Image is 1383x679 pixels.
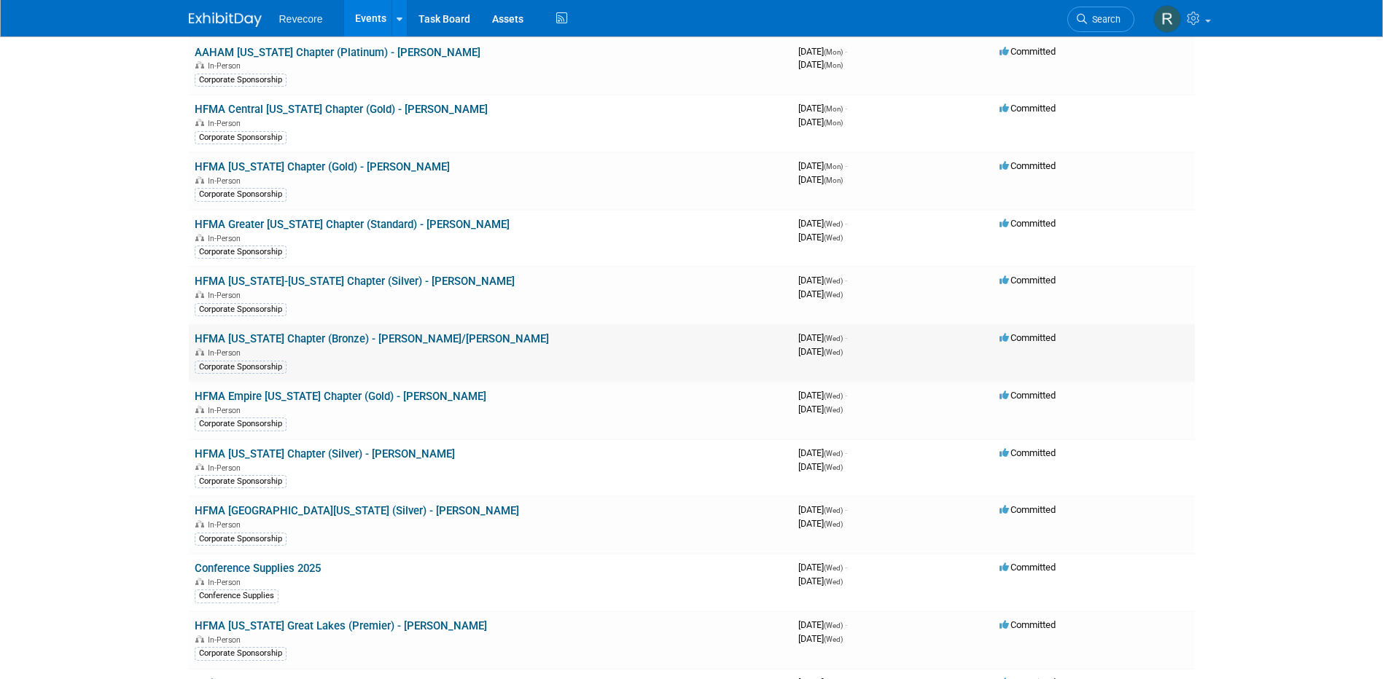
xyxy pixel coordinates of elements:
[195,46,480,59] a: AAHAM [US_STATE] Chapter (Platinum) - [PERSON_NAME]
[1000,103,1056,114] span: Committed
[195,520,204,527] img: In-Person Event
[824,578,843,586] span: (Wed)
[279,13,323,25] span: Revecore
[1000,390,1056,401] span: Committed
[195,275,515,288] a: HFMA [US_STATE]-[US_STATE] Chapter (Silver) - [PERSON_NAME]
[195,589,278,603] div: Conference Supplies
[208,291,245,300] span: In-Person
[208,61,245,71] span: In-Person
[824,220,843,228] span: (Wed)
[798,275,847,286] span: [DATE]
[798,447,847,458] span: [DATE]
[195,475,287,488] div: Corporate Sponsorship
[195,234,204,241] img: In-Person Event
[189,12,262,27] img: ExhibitDay
[824,61,843,69] span: (Mon)
[195,635,204,643] img: In-Person Event
[798,461,843,472] span: [DATE]
[845,332,847,343] span: -
[845,390,847,401] span: -
[195,463,204,471] img: In-Person Event
[208,406,245,415] span: In-Person
[195,119,204,126] img: In-Person Event
[195,74,287,87] div: Corporate Sponsorship
[798,160,847,171] span: [DATE]
[195,303,287,316] div: Corporate Sponsorship
[1000,447,1056,458] span: Committed
[798,576,843,586] span: [DATE]
[208,635,245,645] span: In-Person
[824,450,843,458] span: (Wed)
[208,234,245,243] span: In-Person
[1000,218,1056,229] span: Committed
[824,291,843,299] span: (Wed)
[1000,160,1056,171] span: Committed
[845,562,847,573] span: -
[1000,504,1056,515] span: Committed
[208,119,245,128] span: In-Person
[195,504,519,517] a: HFMA [GEOGRAPHIC_DATA][US_STATE] (Silver) - [PERSON_NAME]
[195,533,287,546] div: Corporate Sponsorship
[824,334,843,342] span: (Wed)
[195,291,204,298] img: In-Person Event
[824,348,843,356] span: (Wed)
[798,59,843,70] span: [DATE]
[824,406,843,414] span: (Wed)
[1067,7,1134,32] a: Search
[798,619,847,630] span: [DATE]
[798,232,843,243] span: [DATE]
[824,520,843,528] span: (Wed)
[195,562,321,575] a: Conference Supplies 2025
[208,176,245,186] span: In-Person
[195,131,287,144] div: Corporate Sponsorship
[824,277,843,285] span: (Wed)
[208,463,245,473] span: In-Person
[195,246,287,259] div: Corporate Sponsorship
[1000,332,1056,343] span: Committed
[1000,275,1056,286] span: Committed
[845,275,847,286] span: -
[195,188,287,201] div: Corporate Sponsorship
[208,578,245,587] span: In-Person
[824,162,843,170] span: (Mon)
[824,506,843,514] span: (Wed)
[195,417,287,431] div: Corporate Sponsorship
[195,103,488,116] a: HFMA Central [US_STATE] Chapter (Gold) - [PERSON_NAME]
[798,390,847,401] span: [DATE]
[798,289,843,299] span: [DATE]
[845,218,847,229] span: -
[824,176,843,184] span: (Mon)
[1000,562,1056,573] span: Committed
[195,647,287,660] div: Corporate Sponsorship
[798,562,847,573] span: [DATE]
[845,447,847,458] span: -
[824,564,843,572] span: (Wed)
[1087,14,1121,25] span: Search
[824,119,843,127] span: (Mon)
[208,520,245,530] span: In-Person
[824,621,843,629] span: (Wed)
[824,105,843,113] span: (Mon)
[798,218,847,229] span: [DATE]
[195,406,204,413] img: In-Person Event
[845,103,847,114] span: -
[195,176,204,184] img: In-Person Event
[798,103,847,114] span: [DATE]
[845,619,847,630] span: -
[195,218,510,231] a: HFMA Greater [US_STATE] Chapter (Standard) - [PERSON_NAME]
[824,463,843,471] span: (Wed)
[824,392,843,400] span: (Wed)
[845,46,847,57] span: -
[208,348,245,358] span: In-Person
[798,332,847,343] span: [DATE]
[824,234,843,242] span: (Wed)
[824,635,843,643] span: (Wed)
[1153,5,1181,33] img: Rachael Sires
[824,48,843,56] span: (Mon)
[1000,46,1056,57] span: Committed
[195,160,450,173] a: HFMA [US_STATE] Chapter (Gold) - [PERSON_NAME]
[195,619,487,632] a: HFMA [US_STATE] Great Lakes (Premier) - [PERSON_NAME]
[798,504,847,515] span: [DATE]
[1000,619,1056,630] span: Committed
[798,117,843,127] span: [DATE]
